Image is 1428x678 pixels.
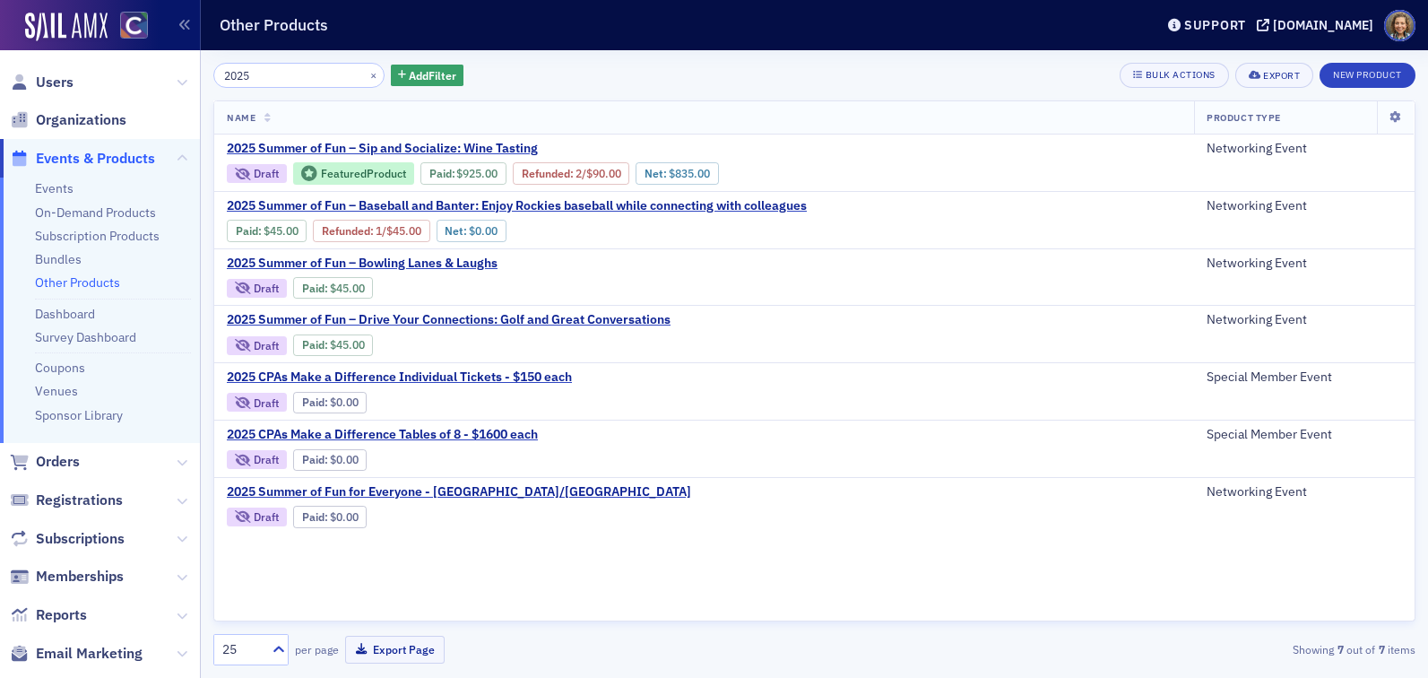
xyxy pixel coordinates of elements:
[1027,641,1415,657] div: Showing out of items
[36,605,87,625] span: Reports
[236,224,264,238] span: :
[366,66,382,83] button: ×
[513,162,629,184] div: Refunded: 2 - $92500
[293,162,414,185] div: Featured Product
[522,167,576,180] span: :
[1257,19,1380,31] button: [DOMAIN_NAME]
[10,567,124,587] a: Memberships
[345,636,445,664] button: Export Page
[302,453,330,466] span: :
[1207,427,1402,443] div: Special Member Event
[456,167,498,180] span: $925.00
[227,336,287,355] div: Draft
[636,162,718,184] div: Net: $83500
[227,111,255,124] span: Name
[1120,63,1228,88] button: Bulk Actions
[227,164,287,183] div: Draft
[302,510,330,524] span: :
[302,453,325,466] a: Paid
[222,640,262,659] div: 25
[302,395,330,409] span: :
[313,220,429,241] div: Refunded: 1 - $4500
[391,65,464,87] button: AddFilter
[302,395,325,409] a: Paid
[10,110,126,130] a: Organizations
[1184,17,1246,33] div: Support
[36,149,155,169] span: Events & Products
[227,312,671,328] a: 2025 Summer of Fun – Drive Your Connections: Golf and Great Conversations
[1320,63,1415,88] button: New Product
[1375,641,1388,657] strong: 7
[10,491,123,510] a: Registrations
[25,13,108,41] img: SailAMX
[330,453,359,466] span: $0.00
[302,282,330,295] span: :
[227,484,691,500] span: 2025 Summer of Fun for Everyone - Boulder/Longmont
[227,198,807,214] a: 2025 Summer of Fun – Baseball and Banter: Enjoy Rockies baseball while connecting with colleagues
[293,392,367,413] div: Paid: 0 - $0
[429,167,452,180] a: Paid
[293,506,367,527] div: Paid: 0 - $0
[120,12,148,39] img: SailAMX
[35,383,78,399] a: Venues
[227,256,528,272] a: 2025 Summer of Fun – Bowling Lanes & Laughs
[227,484,691,500] a: 2025 Summer of Fun for Everyone - [GEOGRAPHIC_DATA]/[GEOGRAPHIC_DATA]
[330,282,365,295] span: $45.00
[227,508,287,526] div: Draft
[36,110,126,130] span: Organizations
[293,335,373,356] div: Paid: 0 - $4500
[35,251,82,267] a: Bundles
[227,141,538,157] span: 2025 Summer of Fun – Sip and Socialize: Wine Tasting
[1207,198,1402,214] div: Networking Event
[10,644,143,664] a: Email Marketing
[254,341,279,351] div: Draft
[35,180,74,196] a: Events
[322,224,370,238] a: Refunded
[445,224,469,238] span: Net :
[264,224,299,238] span: $45.00
[1320,65,1415,82] a: New Product
[35,306,95,322] a: Dashboard
[36,452,80,472] span: Orders
[330,338,365,352] span: $45.00
[236,224,258,238] a: Paid
[1207,484,1402,500] div: Networking Event
[227,427,538,443] a: 2025 CPAs Make a Difference Tables of 8 - $1600 each
[227,141,809,157] a: 2025 Summer of Fun – Sip and Socialize: Wine Tasting
[330,395,359,409] span: $0.00
[586,167,621,180] span: $90.00
[220,14,328,36] h1: Other Products
[302,338,325,352] a: Paid
[254,398,279,408] div: Draft
[36,529,125,549] span: Subscriptions
[1273,17,1373,33] div: [DOMAIN_NAME]
[322,224,376,238] span: :
[429,167,457,180] span: :
[302,510,325,524] a: Paid
[1146,70,1216,80] div: Bulk Actions
[386,224,421,238] span: $45.00
[35,204,156,221] a: On-Demand Products
[295,641,339,657] label: per page
[302,338,330,352] span: :
[1263,71,1300,81] div: Export
[227,279,287,298] div: Draft
[10,73,74,92] a: Users
[1207,256,1402,272] div: Networking Event
[10,149,155,169] a: Events & Products
[293,277,373,299] div: Paid: 0 - $4500
[669,167,710,180] span: $835.00
[1235,63,1313,88] button: Export
[1207,369,1402,386] div: Special Member Event
[321,169,406,178] div: Featured Product
[254,283,279,293] div: Draft
[35,228,160,244] a: Subscription Products
[302,282,325,295] a: Paid
[1207,312,1402,328] div: Networking Event
[10,605,87,625] a: Reports
[10,452,80,472] a: Orders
